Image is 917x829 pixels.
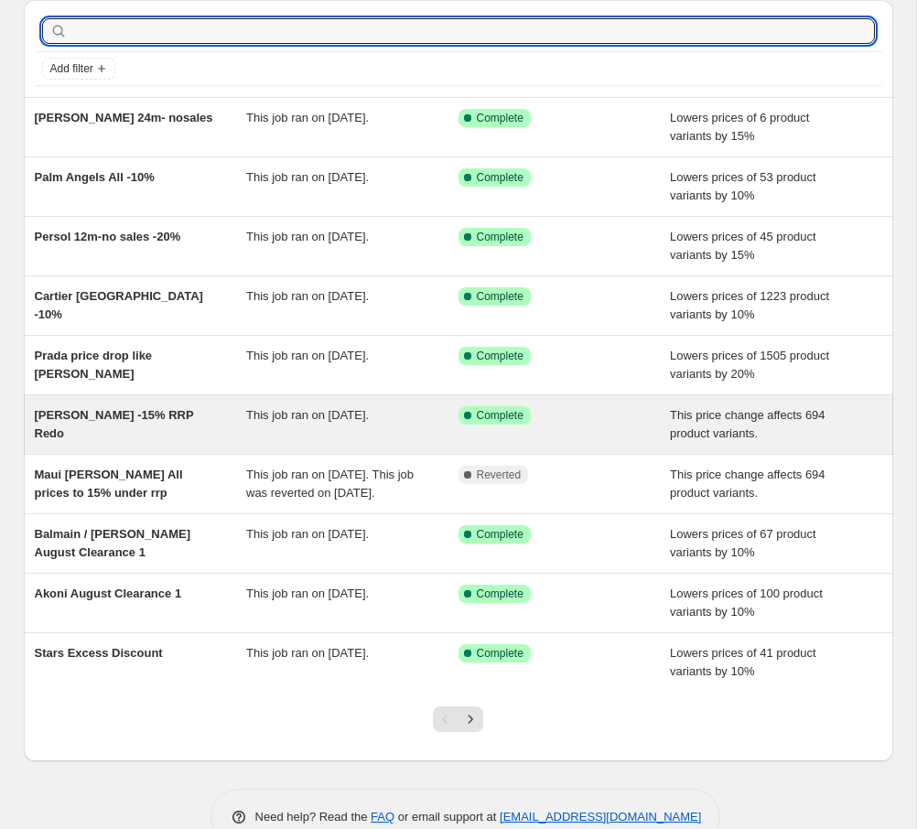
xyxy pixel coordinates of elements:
[246,408,369,422] span: This job ran on [DATE].
[35,587,182,600] span: Akoni August Clearance 1
[670,527,816,559] span: Lowers prices of 67 product variants by 10%
[670,170,816,202] span: Lowers prices of 53 product variants by 10%
[246,468,414,500] span: This job ran on [DATE]. This job was reverted on [DATE].
[35,646,163,660] span: Stars Excess Discount
[371,810,394,824] a: FAQ
[50,61,93,76] span: Add filter
[477,408,523,423] span: Complete
[670,230,816,262] span: Lowers prices of 45 product variants by 15%
[500,810,701,824] a: [EMAIL_ADDRESS][DOMAIN_NAME]
[42,58,115,80] button: Add filter
[246,230,369,243] span: This job ran on [DATE].
[477,230,523,244] span: Complete
[477,527,523,542] span: Complete
[35,527,190,559] span: Balmain / [PERSON_NAME] August Clearance 1
[35,230,181,243] span: Persol 12m-no sales -20%
[670,408,825,440] span: This price change affects 694 product variants.
[35,349,153,381] span: Prada price drop like [PERSON_NAME]
[255,810,372,824] span: Need help? Read the
[670,111,809,143] span: Lowers prices of 6 product variants by 15%
[246,289,369,303] span: This job ran on [DATE].
[670,587,823,619] span: Lowers prices of 100 product variants by 10%
[477,349,523,363] span: Complete
[477,587,523,601] span: Complete
[35,111,213,124] span: [PERSON_NAME] 24m- nosales
[670,349,829,381] span: Lowers prices of 1505 product variants by 20%
[246,527,369,541] span: This job ran on [DATE].
[477,170,523,185] span: Complete
[35,408,194,440] span: [PERSON_NAME] -15% RRP Redo
[477,646,523,661] span: Complete
[670,468,825,500] span: This price change affects 694 product variants.
[670,646,816,678] span: Lowers prices of 41 product variants by 10%
[246,646,369,660] span: This job ran on [DATE].
[35,468,183,500] span: Maui [PERSON_NAME] All prices to 15% under rrp
[246,170,369,184] span: This job ran on [DATE].
[246,111,369,124] span: This job ran on [DATE].
[246,587,369,600] span: This job ran on [DATE].
[35,289,203,321] span: Cartier [GEOGRAPHIC_DATA] -10%
[433,706,483,732] nav: Pagination
[477,468,522,482] span: Reverted
[670,289,829,321] span: Lowers prices of 1223 product variants by 10%
[394,810,500,824] span: or email support at
[477,111,523,125] span: Complete
[477,289,523,304] span: Complete
[246,349,369,362] span: This job ran on [DATE].
[35,170,155,184] span: Palm Angels All -10%
[458,706,483,732] button: Next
